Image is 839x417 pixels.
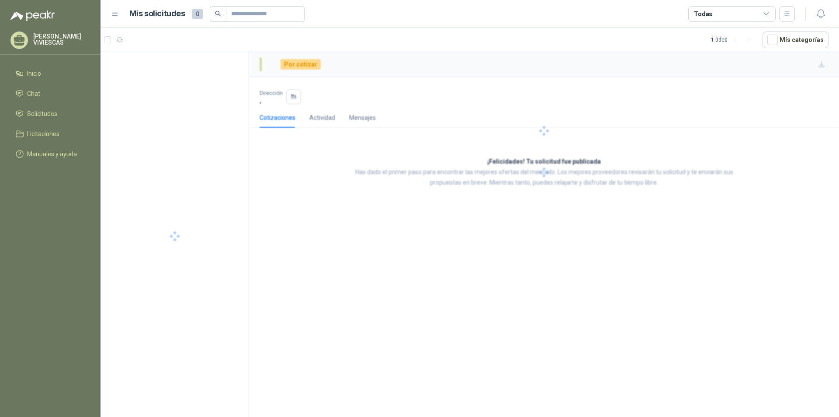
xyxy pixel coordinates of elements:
[10,11,55,21] img: Logo peakr
[192,9,203,19] span: 0
[10,85,90,102] a: Chat
[215,11,221,17] span: search
[694,9,712,19] div: Todas
[27,149,77,159] span: Manuales y ayuda
[27,109,57,119] span: Solicitudes
[129,7,185,20] h1: Mis solicitudes
[27,129,59,139] span: Licitaciones
[27,69,41,78] span: Inicio
[10,126,90,142] a: Licitaciones
[763,32,829,48] button: Mís categorías
[10,105,90,122] a: Solicitudes
[10,65,90,82] a: Inicio
[27,89,40,98] span: Chat
[711,33,756,47] div: 1 - 0 de 0
[10,146,90,162] a: Manuales y ayuda
[33,33,90,46] p: [PERSON_NAME] VIVIESCAS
